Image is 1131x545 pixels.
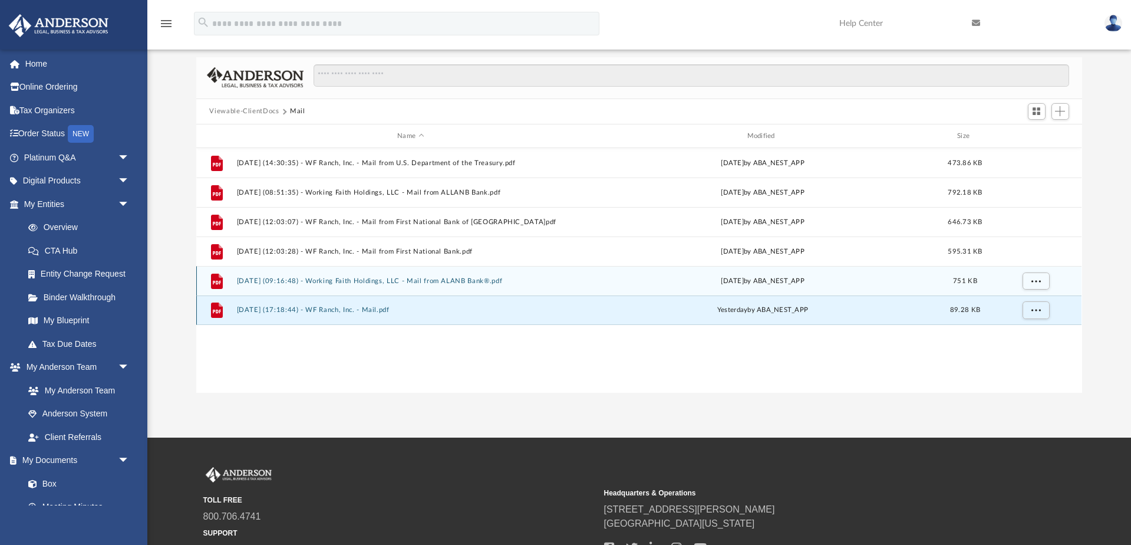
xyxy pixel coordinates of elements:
a: Digital Productsarrow_drop_down [8,169,147,193]
div: [DATE] by ABA_NEST_APP [589,188,937,198]
a: My Documentsarrow_drop_down [8,449,141,472]
a: Meeting Minutes [17,495,141,519]
div: id [202,131,231,142]
div: Name [236,131,584,142]
span: 646.73 KB [948,219,982,225]
a: Client Referrals [17,425,141,449]
a: Binder Walkthrough [17,285,147,309]
a: My Entitiesarrow_drop_down [8,192,147,216]
button: [DATE] (12:03:07) - WF Ranch, Inc. - Mail from First National Bank of [GEOGRAPHIC_DATA]pdf [237,218,584,226]
a: [STREET_ADDRESS][PERSON_NAME] [604,504,775,514]
a: Anderson System [17,402,141,426]
button: More options [1023,302,1050,320]
a: Box [17,472,136,495]
i: search [197,16,210,29]
div: [DATE] by ABA_NEST_APP [589,217,937,228]
span: 89.28 KB [950,307,980,314]
div: id [994,131,1077,142]
button: [DATE] (09:16:48) - Working Faith Holdings, LLC - Mail from ALANB Bank®.pdf [237,277,584,285]
a: Tax Due Dates [17,332,147,356]
div: Modified [589,131,937,142]
a: My Anderson Team [17,379,136,402]
a: CTA Hub [17,239,147,262]
div: NEW [68,125,94,143]
input: Search files and folders [314,64,1069,87]
div: Size [942,131,989,142]
img: Anderson Advisors Platinum Portal [5,14,112,37]
span: 595.31 KB [948,248,982,255]
small: Headquarters & Operations [604,488,997,498]
small: SUPPORT [203,528,596,539]
div: grid [196,148,1081,392]
a: Entity Change Request [17,262,147,286]
span: yesterday [717,307,747,314]
img: User Pic [1104,15,1122,32]
span: arrow_drop_down [118,449,141,473]
a: Online Ordering [8,75,147,99]
button: [DATE] (17:18:44) - WF Ranch, Inc. - Mail.pdf [237,307,584,314]
button: Add [1051,103,1069,120]
a: 800.706.4741 [203,511,261,521]
div: by ABA_NEST_APP [589,306,937,316]
a: My Anderson Teamarrow_drop_down [8,356,141,379]
span: 792.18 KB [948,189,982,196]
button: More options [1023,272,1050,290]
span: 473.86 KB [948,160,982,166]
a: Tax Organizers [8,99,147,122]
i: menu [159,17,173,31]
button: Viewable-ClientDocs [209,106,279,117]
div: [DATE] by ABA_NEST_APP [589,247,937,257]
a: My Blueprint [17,309,141,333]
a: menu [159,22,173,31]
a: [GEOGRAPHIC_DATA][US_STATE] [604,518,755,528]
span: 751 KB [954,278,978,284]
div: [DATE] by ABA_NEST_APP [589,276,937,287]
span: arrow_drop_down [118,146,141,170]
button: Mail [290,106,305,117]
button: [DATE] (08:51:35) - Working Faith Holdings, LLC - Mail from ALLANB Bank.pdf [237,189,584,196]
a: Home [8,52,147,75]
button: [DATE] (12:03:28) - WF Ranch, Inc. - Mail from First National Bank.pdf [237,248,584,255]
span: arrow_drop_down [118,169,141,193]
button: [DATE] (14:30:35) - WF Ranch, Inc. - Mail from U.S. Department of the Treasury.pdf [237,159,584,167]
a: Order StatusNEW [8,122,147,146]
span: arrow_drop_down [118,356,141,380]
a: Platinum Q&Aarrow_drop_down [8,146,147,169]
a: Overview [17,216,147,239]
img: Anderson Advisors Platinum Portal [203,467,274,482]
small: TOLL FREE [203,495,596,505]
div: [DATE] by ABA_NEST_APP [589,158,937,169]
button: Switch to Grid View [1028,103,1046,120]
span: arrow_drop_down [118,192,141,216]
